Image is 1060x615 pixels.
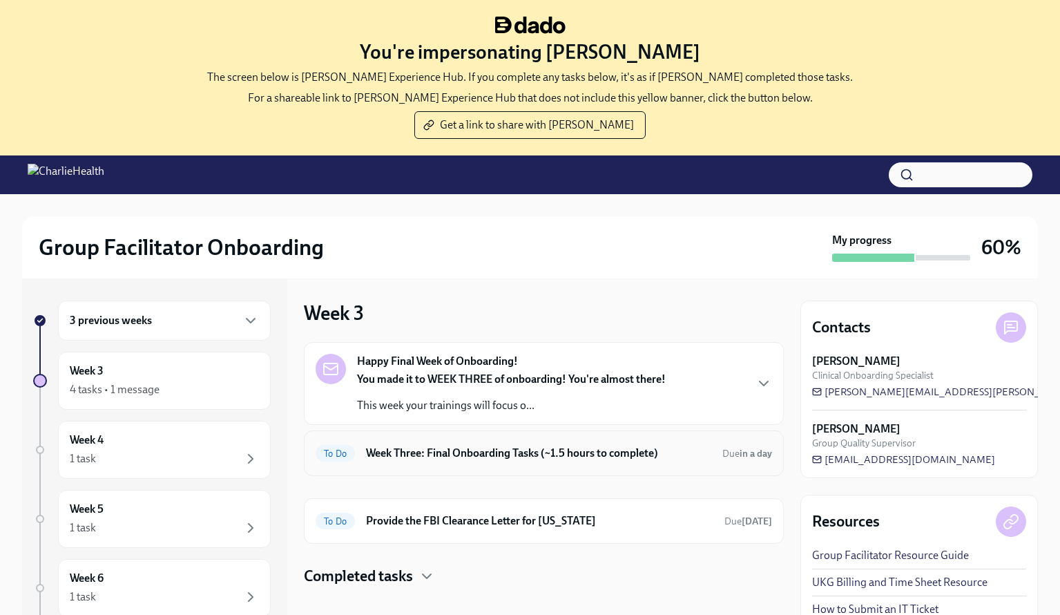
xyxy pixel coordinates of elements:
[70,382,160,397] div: 4 tasks • 1 message
[812,369,934,382] span: Clinical Onboarding Specialist
[304,301,364,325] h3: Week 3
[70,313,152,328] h6: 3 previous weeks
[722,448,772,460] span: Due
[316,448,355,459] span: To Do
[426,118,634,132] span: Get a link to share with [PERSON_NAME]
[812,511,880,532] h4: Resources
[722,447,772,460] span: October 11th, 2025 10:00
[70,571,104,586] h6: Week 6
[724,515,772,528] span: October 28th, 2025 10:00
[70,502,104,517] h6: Week 5
[70,363,104,379] h6: Week 3
[316,516,355,527] span: To Do
[304,566,784,587] div: Completed tasks
[39,234,324,261] h2: Group Facilitator Onboarding
[316,510,772,532] a: To DoProvide the FBI Clearance Letter for [US_STATE]Due[DATE]
[414,111,646,139] button: Get a link to share with [PERSON_NAME]
[248,91,813,106] p: For a shareable link to [PERSON_NAME] Experience Hub that does not include this yellow banner, cl...
[58,301,271,341] div: 3 previous weeks
[366,513,713,529] h6: Provide the FBI Clearance Letter for [US_STATE]
[812,317,871,338] h4: Contacts
[316,442,772,464] a: To DoWeek Three: Final Onboarding Tasks (~1.5 hours to complete)Duein a day
[33,352,271,410] a: Week 34 tasks • 1 message
[357,354,518,369] strong: Happy Final Week of Onboarding!
[360,39,700,64] h3: You're impersonating [PERSON_NAME]
[357,372,666,386] strong: You made it to WEEK THREE of onboarding! You're almost there!
[812,437,916,450] span: Group Quality Supervisor
[724,515,772,527] span: Due
[812,453,995,466] a: [EMAIL_ADDRESS][DOMAIN_NAME]
[28,164,104,186] img: CharlieHealth
[70,451,96,466] div: 1 task
[812,575,987,590] a: UKG Billing and Time Sheet Resource
[812,422,900,437] strong: [PERSON_NAME]
[207,70,853,85] p: The screen below is [PERSON_NAME] Experience Hub. If you complete any tasks below, it's as if [PE...
[304,566,413,587] h4: Completed tasks
[357,398,666,413] p: This week your trainings will focus o...
[812,354,900,369] strong: [PERSON_NAME]
[742,515,772,527] strong: [DATE]
[366,446,711,461] h6: Week Three: Final Onboarding Tasks (~1.5 hours to complete)
[70,433,104,448] h6: Week 4
[495,17,566,34] img: dado
[70,589,96,605] div: 1 task
[33,490,271,548] a: Week 51 task
[33,421,271,479] a: Week 41 task
[981,235,1021,260] h3: 60%
[740,448,772,460] strong: in a day
[812,548,969,563] a: Group Facilitator Resource Guide
[70,520,96,536] div: 1 task
[832,233,892,248] strong: My progress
